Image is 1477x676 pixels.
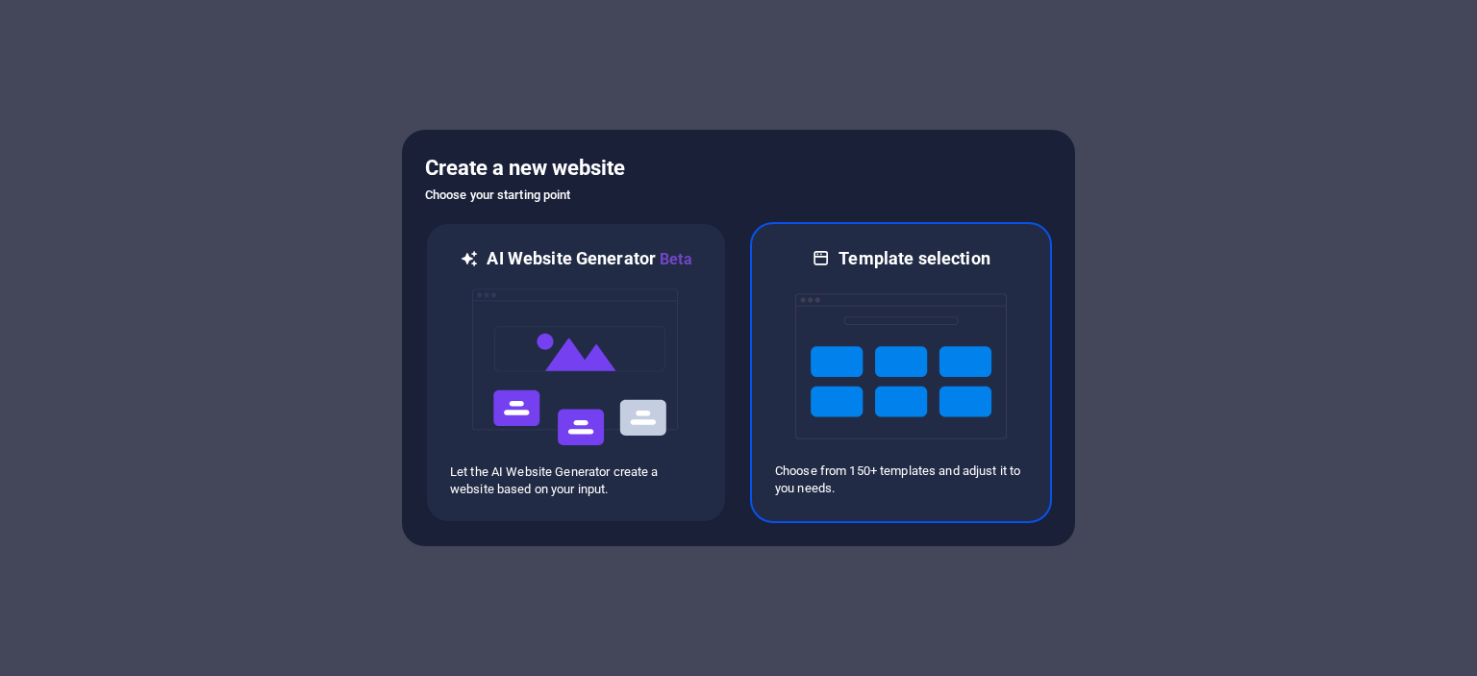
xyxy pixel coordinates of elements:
img: ai [470,271,682,463]
h5: Create a new website [425,153,1052,184]
h6: Choose your starting point [425,184,1052,207]
h6: Template selection [839,247,989,270]
div: Template selectionChoose from 150+ templates and adjust it to you needs. [750,222,1052,523]
p: Let the AI Website Generator create a website based on your input. [450,463,702,498]
div: AI Website GeneratorBetaaiLet the AI Website Generator create a website based on your input. [425,222,727,523]
p: Choose from 150+ templates and adjust it to you needs. [775,463,1027,497]
h6: AI Website Generator [487,247,691,271]
span: Beta [656,250,692,268]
